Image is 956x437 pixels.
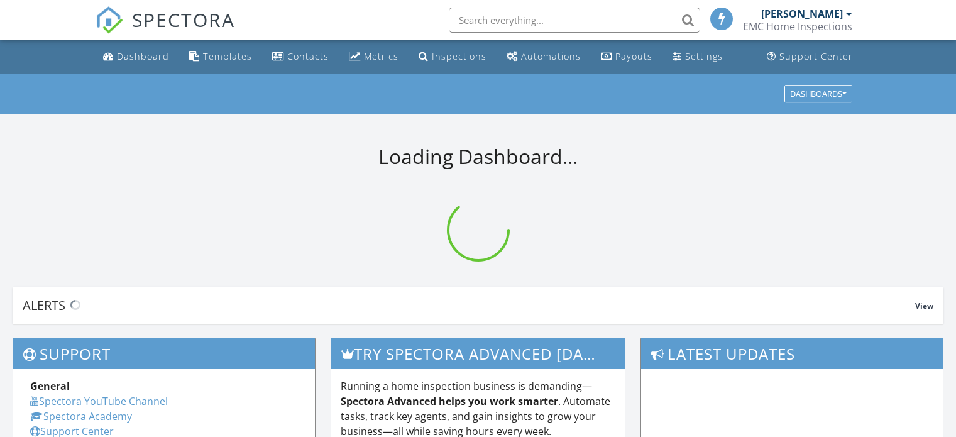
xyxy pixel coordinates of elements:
div: Inspections [432,50,486,62]
div: Support Center [779,50,853,62]
span: View [915,301,933,311]
a: Metrics [344,45,404,69]
h3: Support [13,338,315,369]
h3: Try spectora advanced [DATE] [331,338,625,369]
a: Automations (Basic) [502,45,586,69]
a: Payouts [596,45,657,69]
div: Templates [203,50,252,62]
h3: Latest Updates [641,338,943,369]
div: Settings [685,50,723,62]
div: Dashboard [117,50,169,62]
a: SPECTORA [96,17,235,43]
div: Metrics [364,50,398,62]
div: Contacts [287,50,329,62]
div: [PERSON_NAME] [761,8,843,20]
a: Settings [668,45,728,69]
input: Search everything... [449,8,700,33]
div: Alerts [23,297,915,314]
a: Spectora Academy [30,409,132,423]
a: Templates [184,45,257,69]
div: Dashboards [790,89,847,98]
a: Dashboard [98,45,174,69]
button: Dashboards [784,85,852,102]
div: EMC Home Inspections [743,20,852,33]
a: Contacts [267,45,334,69]
a: Spectora YouTube Channel [30,394,168,408]
img: The Best Home Inspection Software - Spectora [96,6,123,34]
a: Inspections [414,45,492,69]
strong: General [30,379,70,393]
strong: Spectora Advanced helps you work smarter [341,394,558,408]
a: Support Center [762,45,858,69]
span: SPECTORA [132,6,235,33]
div: Payouts [615,50,652,62]
div: Automations [521,50,581,62]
